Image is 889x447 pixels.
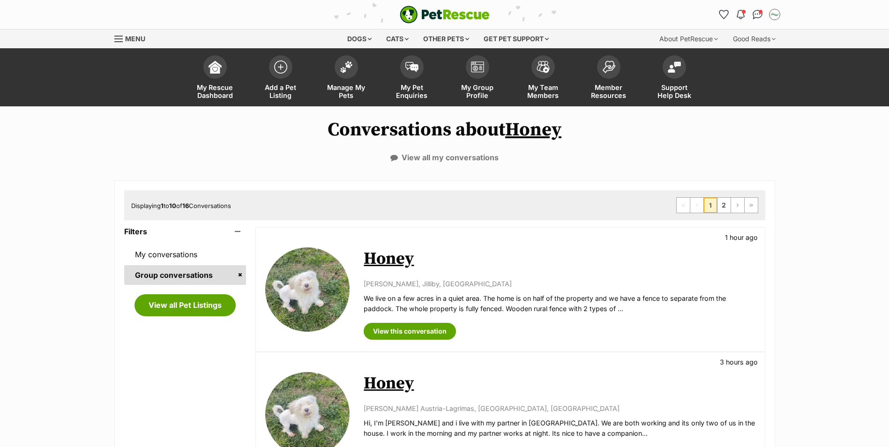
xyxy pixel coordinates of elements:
a: Favourites [717,7,732,22]
ul: Account quick links [717,7,782,22]
img: Adam Skelly profile pic [770,10,779,19]
div: Other pets [417,30,476,48]
div: Cats [380,30,415,48]
a: Honey [505,118,561,142]
a: My Pet Enquiries [379,51,445,106]
img: pet-enquiries-icon-7e3ad2cf08bfb03b45e93fb7055b45f3efa6380592205ae92323e6603595dc1f.svg [405,62,418,72]
span: Previous page [690,198,703,213]
strong: 10 [169,202,176,209]
a: View all Pet Listings [134,294,236,316]
span: Manage My Pets [325,83,367,99]
a: Honey [364,248,414,269]
img: dashboard-icon-eb2f2d2d3e046f16d808141f083e7271f6b2e854fb5c12c21221c1fb7104beca.svg [209,60,222,74]
a: Page 2 [717,198,731,213]
img: Honey [265,247,350,332]
span: My Group Profile [456,83,499,99]
span: My Team Members [522,83,564,99]
span: Page 1 [704,198,717,213]
a: Last page [745,198,758,213]
p: We live on a few acres in a quiet area. The home is on half of the property and we have a fence t... [364,293,755,313]
header: Filters [124,227,247,236]
a: View this conversation [364,323,456,340]
span: My Rescue Dashboard [194,83,236,99]
a: Honey [364,373,414,394]
p: Hi, I'm [PERSON_NAME] and i live with my partner in [GEOGRAPHIC_DATA]. We are both working and it... [364,418,755,438]
span: Menu [125,35,145,43]
a: Group conversations [124,265,247,285]
img: help-desk-icon-fdf02630f3aa405de69fd3d07c3f3aa587a6932b1a1747fa1d2bba05be0121f9.svg [668,61,681,73]
div: Get pet support [477,30,555,48]
a: My Team Members [510,51,576,106]
span: Member Resources [588,83,630,99]
a: Member Resources [576,51,642,106]
nav: Pagination [676,197,758,213]
a: Manage My Pets [314,51,379,106]
strong: 16 [182,202,189,209]
a: Menu [114,30,152,46]
div: About PetRescue [653,30,725,48]
a: Add a Pet Listing [248,51,314,106]
a: Support Help Desk [642,51,707,106]
p: [PERSON_NAME], Jilliby, [GEOGRAPHIC_DATA] [364,279,755,289]
p: [PERSON_NAME] Austria-Lagrimas, [GEOGRAPHIC_DATA], [GEOGRAPHIC_DATA] [364,403,755,413]
strong: 1 [161,202,164,209]
img: chat-41dd97257d64d25036548639549fe6c8038ab92f7586957e7f3b1b290dea8141.svg [753,10,762,19]
img: notifications-46538b983faf8c2785f20acdc204bb7945ddae34d4c08c2a6579f10ce5e182be.svg [737,10,744,19]
button: Notifications [733,7,748,22]
button: My account [767,7,782,22]
a: Conversations [750,7,765,22]
span: Displaying to of Conversations [131,202,231,209]
img: group-profile-icon-3fa3cf56718a62981997c0bc7e787c4b2cf8bcc04b72c1350f741eb67cf2f40e.svg [471,61,484,73]
img: team-members-icon-5396bd8760b3fe7c0b43da4ab00e1e3bb1a5d9ba89233759b79545d2d3fc5d0d.svg [537,61,550,73]
span: My Pet Enquiries [391,83,433,99]
a: My conversations [124,245,247,264]
span: Support Help Desk [653,83,695,99]
a: My Group Profile [445,51,510,106]
img: add-pet-listing-icon-0afa8454b4691262ce3f59096e99ab1cd57d4a30225e0717b998d2c9b9846f56.svg [274,60,287,74]
p: 1 hour ago [725,232,758,242]
a: View all my conversations [390,153,499,162]
img: manage-my-pets-icon-02211641906a0b7f246fdf0571729dbe1e7629f14944591b6c1af311fb30b64b.svg [340,61,353,73]
a: My Rescue Dashboard [182,51,248,106]
img: member-resources-icon-8e73f808a243e03378d46382f2149f9095a855e16c252ad45f914b54edf8863c.svg [602,60,615,73]
span: Add a Pet Listing [260,83,302,99]
span: First page [677,198,690,213]
a: PetRescue [400,6,490,23]
div: Good Reads [726,30,782,48]
div: Dogs [341,30,378,48]
p: 3 hours ago [720,357,758,367]
a: Next page [731,198,744,213]
img: logo-e224e6f780fb5917bec1dbf3a21bbac754714ae5b6737aabdf751b685950b380.svg [400,6,490,23]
